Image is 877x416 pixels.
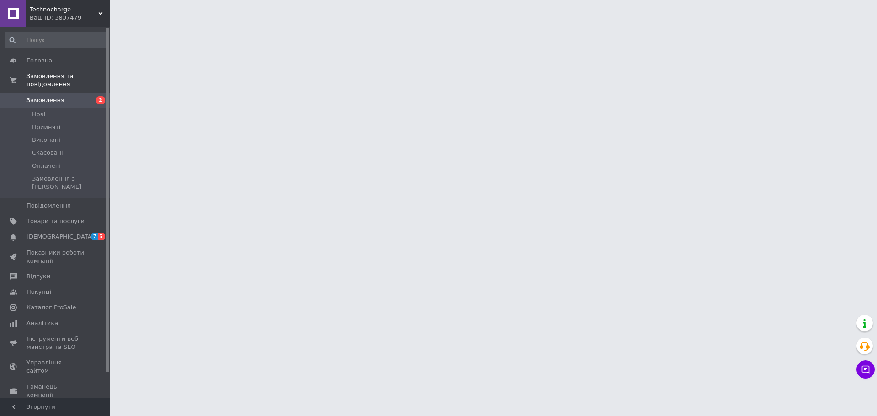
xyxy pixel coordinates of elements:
[91,233,98,240] span: 7
[26,319,58,328] span: Аналітика
[26,288,51,296] span: Покупці
[26,272,50,281] span: Відгуки
[32,175,107,191] span: Замовлення з [PERSON_NAME]
[26,233,94,241] span: [DEMOGRAPHIC_DATA]
[856,360,875,379] button: Чат з покупцем
[5,32,108,48] input: Пошук
[30,14,110,22] div: Ваш ID: 3807479
[26,217,85,225] span: Товари та послуги
[26,96,64,104] span: Замовлення
[32,149,63,157] span: Скасовані
[26,249,85,265] span: Показники роботи компанії
[26,335,85,351] span: Інструменти веб-майстра та SEO
[32,110,45,119] span: Нові
[32,123,60,131] span: Прийняті
[32,162,61,170] span: Оплачені
[26,57,52,65] span: Головна
[32,136,60,144] span: Виконані
[26,359,85,375] span: Управління сайтом
[26,72,110,88] span: Замовлення та повідомлення
[96,96,105,104] span: 2
[26,202,71,210] span: Повідомлення
[26,383,85,399] span: Гаманець компанії
[30,5,98,14] span: Technocharge
[98,233,105,240] span: 5
[26,303,76,312] span: Каталог ProSale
